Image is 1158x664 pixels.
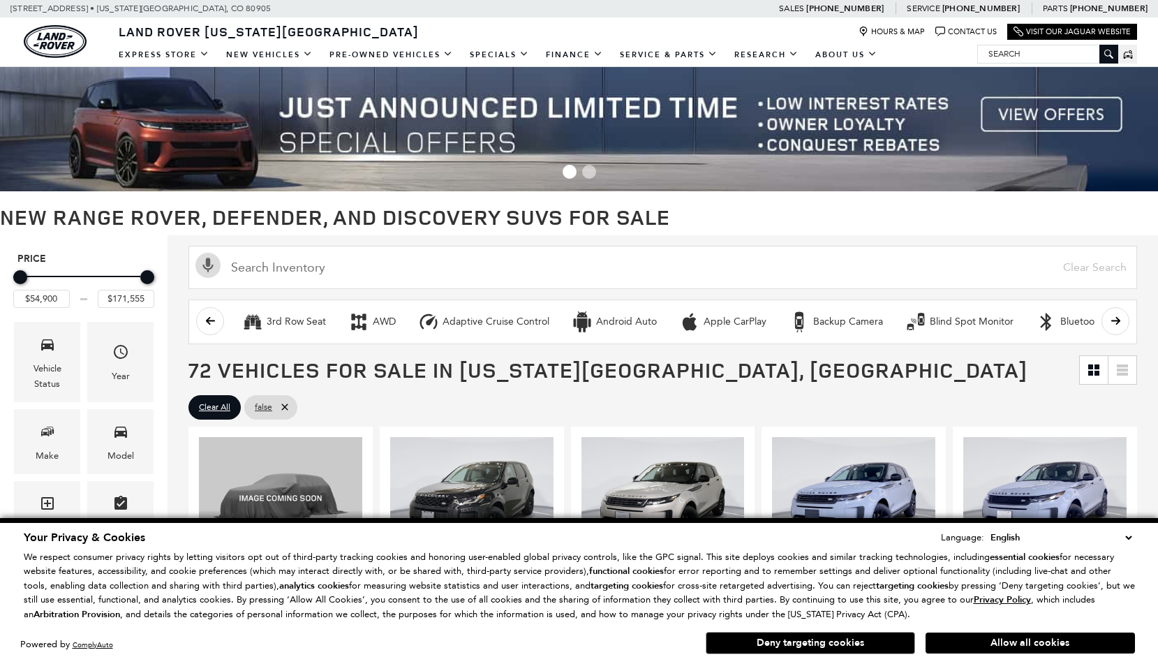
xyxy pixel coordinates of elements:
[73,640,113,649] a: ComplyAuto
[1043,3,1068,13] span: Parts
[905,311,926,332] div: Blind Spot Monitor
[789,311,810,332] div: Backup Camera
[942,3,1020,14] a: [PHONE_NUMBER]
[341,307,403,337] button: AWDAWD
[87,409,154,474] div: ModelModel
[941,533,984,542] div: Language:
[112,340,129,369] span: Year
[20,640,113,649] div: Powered by
[390,437,554,559] img: 2025 Land Rover Discovery Sport S
[24,361,70,392] div: Vehicle Status
[564,307,665,337] button: Android AutoAndroid Auto
[537,43,611,67] a: Finance
[199,437,362,559] img: 2026 Land Rover Range Rover Evoque S
[704,316,766,328] div: Apple CarPlay
[926,633,1135,654] button: Allow all cookies
[24,530,145,545] span: Your Privacy & Cookies
[813,316,883,328] div: Backup Camera
[781,307,891,337] button: Backup CameraBackup Camera
[581,437,745,559] img: 2026 Land Rover Range Rover Evoque S
[87,481,154,546] div: FeaturesFeatures
[242,311,263,332] div: 3rd Row Seat
[13,290,70,308] input: Minimum
[34,608,120,621] strong: Arbitration Provision
[898,307,1021,337] button: Blind Spot MonitorBlind Spot Monitor
[267,316,326,328] div: 3rd Row Seat
[196,307,224,335] button: scroll left
[195,253,221,278] svg: Click to toggle on voice search
[443,316,549,328] div: Adaptive Cruise Control
[726,43,807,67] a: Research
[679,311,700,332] div: Apple CarPlay
[935,27,997,37] a: Contact Us
[17,253,150,265] h5: Price
[14,481,80,546] div: TrimTrim
[10,3,271,13] a: [STREET_ADDRESS] • [US_STATE][GEOGRAPHIC_DATA], CO 80905
[990,551,1060,563] strong: essential cookies
[963,437,1127,559] img: 2025 Land Rover Range Rover Evoque S
[235,307,334,337] button: 3rd Row Seat3rd Row Seat
[188,355,1027,384] span: 72 Vehicles for Sale in [US_STATE][GEOGRAPHIC_DATA], [GEOGRAPHIC_DATA]
[140,270,154,284] div: Maximum Price
[112,369,130,384] div: Year
[987,530,1135,545] select: Language Select
[930,316,1014,328] div: Blind Spot Monitor
[112,492,129,520] span: Features
[39,492,56,520] span: Trim
[14,409,80,474] div: MakeMake
[859,27,925,37] a: Hours & Map
[373,316,396,328] div: AWD
[1036,311,1057,332] div: Bluetooth
[974,594,1031,605] a: Privacy Policy
[461,43,537,67] a: Specials
[36,448,59,464] div: Make
[591,580,663,592] strong: targeting cookies
[418,311,439,332] div: Adaptive Cruise Control
[13,270,27,284] div: Minimum Price
[772,437,935,559] img: 2025 Land Rover Range Rover Evoque S
[410,307,557,337] button: Adaptive Cruise ControlAdaptive Cruise Control
[807,43,886,67] a: About Us
[589,565,664,577] strong: functional cookies
[110,43,886,67] nav: Main Navigation
[974,593,1031,606] u: Privacy Policy
[107,448,134,464] div: Model
[1101,307,1129,335] button: scroll right
[671,307,774,337] button: Apple CarPlayApple CarPlay
[1014,27,1131,37] a: Visit Our Jaguar Website
[255,399,272,416] span: false
[39,420,56,448] span: Make
[98,290,154,308] input: Maximum
[24,25,87,58] img: Land Rover
[13,265,154,308] div: Price
[1060,316,1104,328] div: Bluetooth
[978,45,1118,62] input: Search
[14,322,80,402] div: VehicleVehicle Status
[572,311,593,332] div: Android Auto
[706,632,915,654] button: Deny targeting cookies
[806,3,884,14] a: [PHONE_NUMBER]
[110,43,218,67] a: EXPRESS STORE
[348,311,369,332] div: AWD
[199,399,230,416] span: Clear All
[39,332,56,361] span: Vehicle
[1028,307,1111,337] button: BluetoothBluetooth
[24,550,1135,622] p: We respect consumer privacy rights by letting visitors opt out of third-party tracking cookies an...
[582,165,596,179] span: Go to slide 2
[321,43,461,67] a: Pre-Owned Vehicles
[24,25,87,58] a: land-rover
[87,322,154,402] div: YearYear
[218,43,321,67] a: New Vehicles
[279,580,349,592] strong: analytics cookies
[907,3,940,13] span: Service
[119,23,419,40] span: Land Rover [US_STATE][GEOGRAPHIC_DATA]
[110,23,427,40] a: Land Rover [US_STATE][GEOGRAPHIC_DATA]
[596,316,657,328] div: Android Auto
[1070,3,1148,14] a: [PHONE_NUMBER]
[188,246,1137,289] input: Search Inventory
[876,580,949,592] strong: targeting cookies
[779,3,804,13] span: Sales
[112,420,129,448] span: Model
[563,165,577,179] span: Go to slide 1
[611,43,726,67] a: Service & Parts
